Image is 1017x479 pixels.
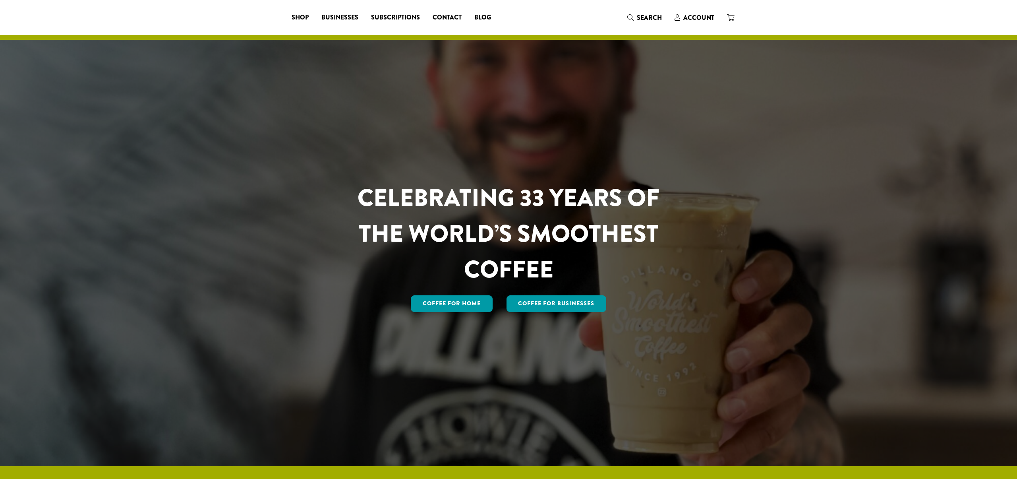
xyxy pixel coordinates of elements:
[292,13,309,23] span: Shop
[637,13,662,22] span: Search
[371,13,420,23] span: Subscriptions
[683,13,714,22] span: Account
[433,13,462,23] span: Contact
[621,11,668,24] a: Search
[411,295,493,312] a: Coffee for Home
[507,295,607,312] a: Coffee For Businesses
[474,13,491,23] span: Blog
[285,11,315,24] a: Shop
[334,180,683,287] h1: CELEBRATING 33 YEARS OF THE WORLD’S SMOOTHEST COFFEE
[321,13,358,23] span: Businesses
